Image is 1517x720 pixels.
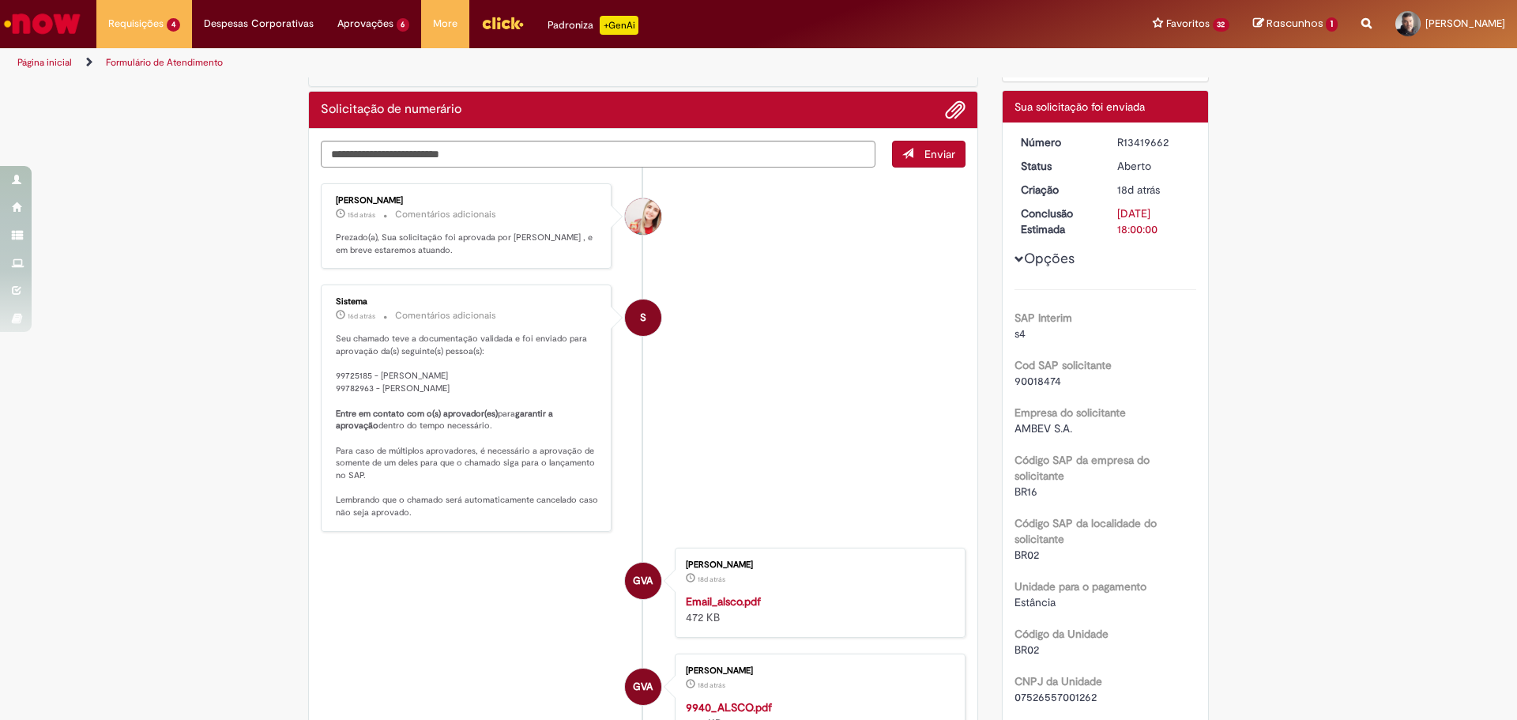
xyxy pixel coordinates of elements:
b: Código SAP da empresa do solicitante [1014,453,1150,483]
b: Unidade para o pagamento [1014,579,1146,594]
a: Email_alsco.pdf [686,594,761,609]
span: 16d atrás [348,311,375,321]
span: 18d atrás [698,680,725,690]
span: Estância [1014,595,1056,609]
span: Rascunhos [1267,16,1323,31]
img: click_logo_yellow_360x200.png [481,11,524,35]
div: Aberto [1117,158,1191,174]
button: Adicionar anexos [945,100,966,120]
a: 9940_ALSCO.pdf [686,700,772,714]
div: 472 KB [686,594,949,625]
span: s4 [1014,326,1026,341]
span: 1 [1326,17,1338,32]
img: ServiceNow [2,8,83,40]
p: Seu chamado teve a documentação validada e foi enviado para aprovação da(s) seguinte(s) pessoa(s)... [336,333,599,519]
div: R13419662 [1117,134,1191,150]
b: CNPJ da Unidade [1014,674,1102,688]
h2: Solicitação de numerário Histórico de tíquete [321,103,461,117]
dt: Status [1009,158,1106,174]
span: Aprovações [337,16,393,32]
span: Enviar [924,147,955,161]
b: garantir a aprovação [336,408,555,432]
small: Comentários adicionais [395,208,496,221]
span: Favoritos [1166,16,1210,32]
a: Rascunhos [1253,17,1338,32]
span: 15d atrás [348,210,375,220]
span: GVA [633,562,653,600]
time: 15/08/2025 08:48:44 [698,680,725,690]
time: 15/08/2025 08:49:06 [1117,183,1160,197]
small: Comentários adicionais [395,309,496,322]
span: 32 [1213,18,1230,32]
a: Formulário de Atendimento [106,56,223,69]
span: Requisições [108,16,164,32]
span: S [640,299,646,337]
a: Página inicial [17,56,72,69]
span: GVA [633,668,653,706]
div: Sistema [336,297,599,307]
span: More [433,16,457,32]
div: Gabriel Vinicius Andrade Conceicao [625,563,661,599]
span: 4 [167,18,180,32]
span: 90018474 [1014,374,1061,388]
div: Padroniza [548,16,638,35]
span: Sua solicitação foi enviada [1014,100,1145,114]
span: 18d atrás [698,575,725,584]
div: [DATE] 18:00:00 [1117,205,1191,237]
p: +GenAi [600,16,638,35]
span: BR16 [1014,484,1037,499]
textarea: Digite sua mensagem aqui... [321,141,875,168]
span: AMBEV S.A. [1014,421,1072,435]
span: 07526557001262 [1014,690,1097,704]
span: BR02 [1014,548,1039,562]
span: Despesas Corporativas [204,16,314,32]
time: 18/08/2025 08:34:14 [348,210,375,220]
div: Gabriel Vinicius Andrade Conceicao [625,669,661,705]
div: [PERSON_NAME] [686,666,949,676]
dt: Número [1009,134,1106,150]
time: 15/08/2025 08:48:51 [698,575,725,584]
span: BR02 [1014,643,1039,657]
b: Entre em contato com o(s) aprovador(es) [336,408,498,420]
b: SAP Interim [1014,311,1072,325]
dt: Criação [1009,182,1106,198]
div: [PERSON_NAME] [336,196,599,205]
time: 16/08/2025 12:38:55 [348,311,375,321]
dt: Conclusão Estimada [1009,205,1106,237]
div: Mariana Coutinho Cavalcante [625,198,661,235]
div: [PERSON_NAME] [686,560,949,570]
ul: Trilhas de página [12,48,999,77]
button: Enviar [892,141,966,168]
p: Prezado(a), Sua solicitação foi aprovada por [PERSON_NAME] , e em breve estaremos atuando. [336,232,599,256]
div: System [625,300,661,336]
span: 6 [397,18,410,32]
b: Código da Unidade [1014,627,1109,641]
b: Empresa do solicitante [1014,405,1126,420]
span: 18d atrás [1117,183,1160,197]
b: Código SAP da localidade do solicitante [1014,516,1157,546]
b: Cod SAP solicitante [1014,358,1112,372]
span: [PERSON_NAME] [1425,17,1505,30]
div: 15/08/2025 08:49:06 [1117,182,1191,198]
